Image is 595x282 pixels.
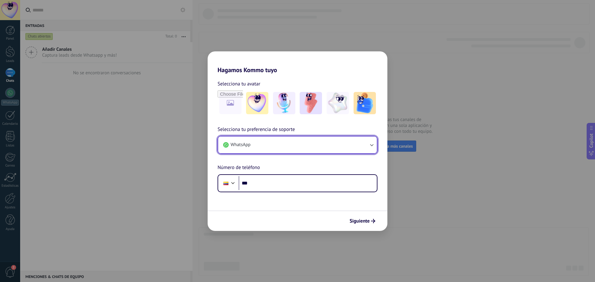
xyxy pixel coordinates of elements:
img: -1.jpeg [246,92,268,114]
button: WhatsApp [218,137,377,153]
span: Selecciona tu avatar [218,80,260,88]
button: Siguiente [347,216,378,226]
h2: Hagamos Kommo tuyo [208,51,387,74]
span: Selecciona tu preferencia de soporte [218,126,295,134]
div: Colombia: + 57 [220,177,232,190]
img: -5.jpeg [354,92,376,114]
span: WhatsApp [231,142,250,148]
img: -2.jpeg [273,92,295,114]
img: -4.jpeg [327,92,349,114]
img: -3.jpeg [300,92,322,114]
span: Siguiente [350,219,370,223]
span: Número de teléfono [218,164,260,172]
